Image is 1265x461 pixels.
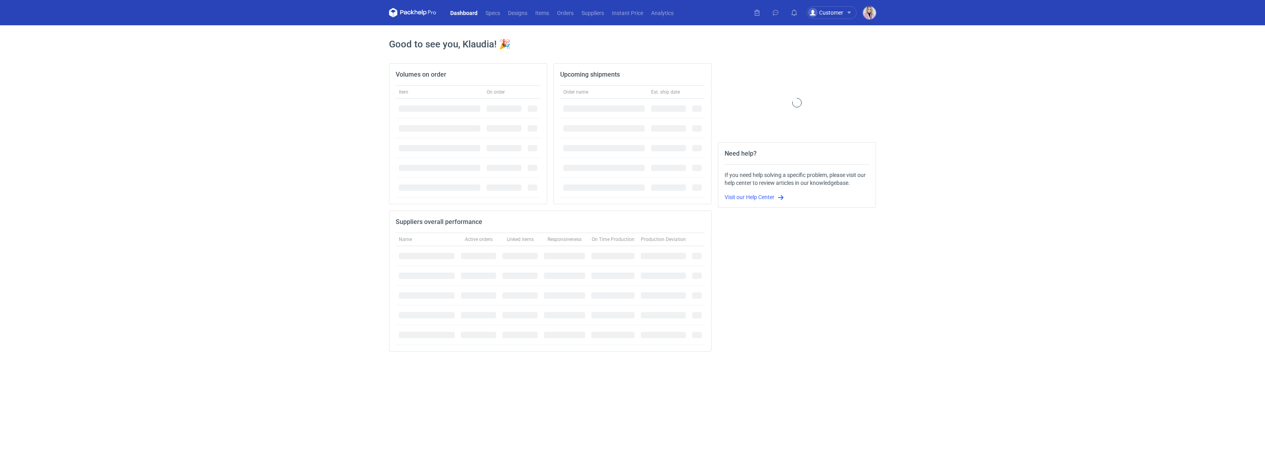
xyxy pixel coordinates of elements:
[808,8,843,17] div: Customer
[531,8,553,17] a: Items
[465,236,493,243] span: Active orders
[446,8,481,17] a: Dashboard
[553,8,578,17] a: Orders
[651,89,680,95] span: Est. ship date
[563,89,588,95] span: Order name
[608,8,647,17] a: Instant Price
[389,8,436,17] svg: Packhelp Pro
[592,236,634,243] span: On Time Production
[396,217,482,227] h2: Suppliers overall performance
[725,149,757,158] h2: Need help?
[396,70,446,79] h2: Volumes on order
[389,38,876,51] h1: Good to see you, Klaudia! 🎉
[578,8,608,17] a: Suppliers
[504,8,531,17] a: Designs
[487,89,505,95] span: On order
[399,236,412,243] span: Name
[863,6,876,19] img: Klaudia Wiśniewska
[548,236,582,243] span: Responsiveness
[725,194,784,200] a: Visit our Help Center
[399,89,408,95] span: Item
[507,236,534,243] span: Linked items
[481,8,504,17] a: Specs
[725,171,869,187] div: If you need help solving a specific problem, please visit our help center to review articles in o...
[647,8,678,17] a: Analytics
[560,70,620,79] h2: Upcoming shipments
[641,236,686,243] span: Production Deviation
[806,6,863,19] button: Customer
